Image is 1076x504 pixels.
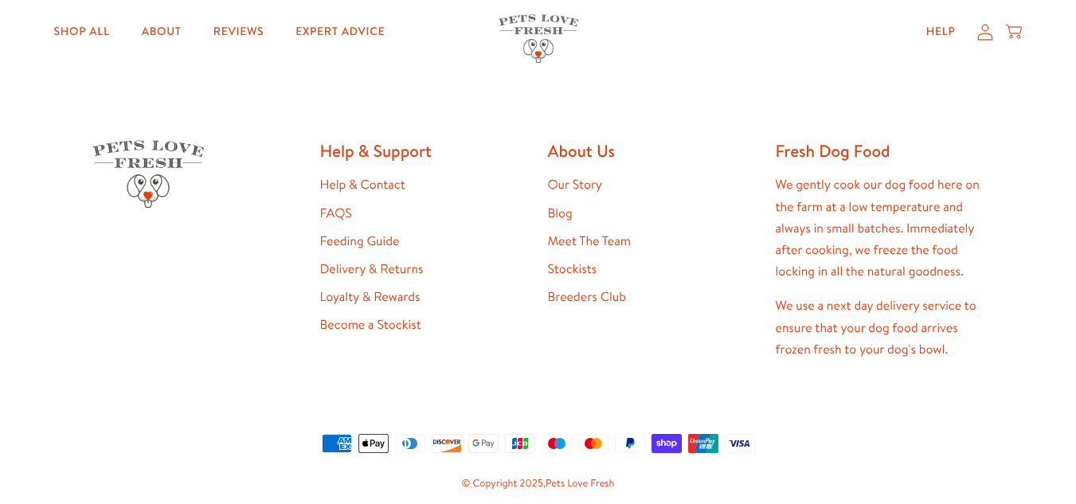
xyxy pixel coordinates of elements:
a: Stockists [548,260,597,278]
a: Our Story [548,176,603,193]
h2: Help & Support [320,140,529,162]
a: Breeders Club [548,288,626,306]
a: Meet The Team [548,232,631,250]
a: Blog [548,205,573,222]
p: We gently cook our dog food here on the farm at a low temperature and always in small batches. Im... [776,174,984,283]
h2: Fresh Dog Food [776,140,984,162]
a: Expert Advice [283,16,397,48]
a: About [129,16,194,48]
img: Pets Love Fresh [92,140,204,208]
a: Help & Contact [320,176,405,193]
a: Loyalty & Rewards [320,288,421,306]
a: Shop All [41,16,123,48]
a: Feeding Guide [320,232,400,250]
a: Delivery & Returns [320,260,424,278]
small: © Copyright 2025, [92,475,984,493]
p: We use a next day delivery service to ensure that your dog food arrives frozen fresh to your dog'... [776,295,984,361]
a: Reviews [201,16,276,48]
a: Pets Love Fresh [546,476,614,490]
img: Pets Love Fresh [499,14,578,63]
a: Become a Stockist [320,316,421,334]
a: FAQS [320,205,352,222]
h2: About Us [548,140,757,162]
a: Help [914,16,968,48]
